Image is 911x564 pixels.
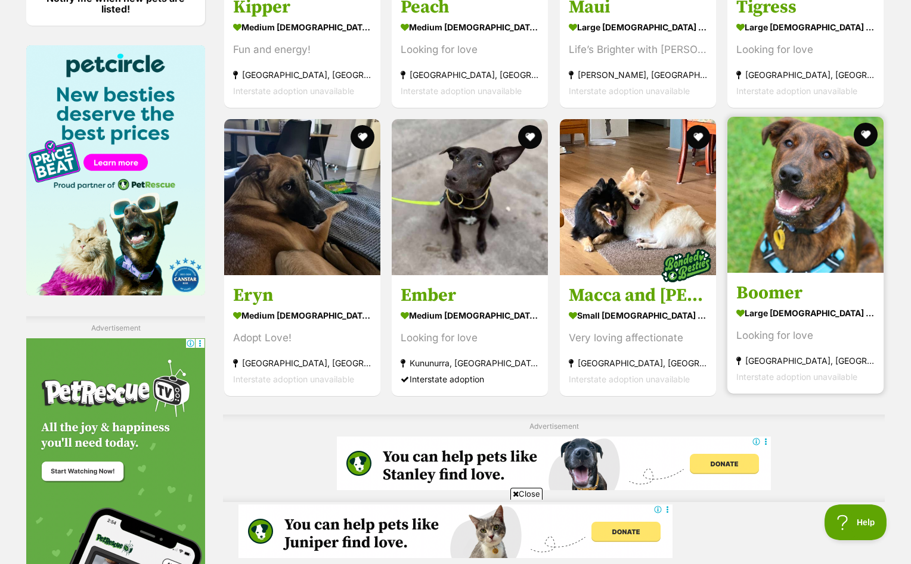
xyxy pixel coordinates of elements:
strong: large [DEMOGRAPHIC_DATA] Dog [569,18,707,36]
span: Interstate adoption unavailable [233,373,354,384]
iframe: Advertisement [238,504,673,558]
strong: medium [DEMOGRAPHIC_DATA] Dog [233,306,371,323]
img: bonded besties [656,235,716,295]
div: Looking for love [401,329,539,345]
div: Interstate adoption [401,370,539,387]
h3: Macca and [PERSON_NAME] [569,283,707,306]
span: Interstate adoption unavailable [569,86,690,96]
button: favourite [519,125,543,149]
h3: Eryn [233,283,371,306]
strong: [GEOGRAPHIC_DATA], [GEOGRAPHIC_DATA] [233,67,371,83]
nav: Pagination [223,522,885,550]
span: Interstate adoption unavailable [736,86,857,96]
button: favourite [351,125,374,149]
strong: Kununurra, [GEOGRAPHIC_DATA] [401,354,539,370]
div: Adopt Love! [233,329,371,345]
span: Interstate adoption unavailable [736,371,857,381]
strong: [PERSON_NAME], [GEOGRAPHIC_DATA] [569,67,707,83]
img: Macca and Monty - German Spitz Dog [560,119,716,275]
span: Interstate adoption unavailable [233,86,354,96]
strong: [GEOGRAPHIC_DATA], [GEOGRAPHIC_DATA] [736,352,875,368]
strong: small [DEMOGRAPHIC_DATA] Dog [569,306,707,323]
h3: Ember [401,283,539,306]
a: Eryn medium [DEMOGRAPHIC_DATA] Dog Adopt Love! [GEOGRAPHIC_DATA], [GEOGRAPHIC_DATA] Interstate ad... [224,275,380,395]
span: Close [510,488,543,500]
div: Looking for love [736,327,875,343]
img: Ember - Australian Kelpie x Mixed Dog [392,119,548,275]
strong: medium [DEMOGRAPHIC_DATA] Dog [401,306,539,323]
img: Pet Circle promo banner [26,45,205,295]
a: Boomer large [DEMOGRAPHIC_DATA] Dog Looking for love [GEOGRAPHIC_DATA], [GEOGRAPHIC_DATA] Interst... [727,272,884,393]
strong: [GEOGRAPHIC_DATA], [GEOGRAPHIC_DATA] [736,67,875,83]
button: favourite [854,123,878,147]
button: favourite [686,125,710,149]
a: Macca and [PERSON_NAME] small [DEMOGRAPHIC_DATA] Dog Very loving affectionate [GEOGRAPHIC_DATA], ... [560,275,716,395]
div: Looking for love [736,42,875,58]
span: Interstate adoption unavailable [569,373,690,384]
strong: medium [DEMOGRAPHIC_DATA] Dog [233,18,371,36]
div: Life’s Brighter with [PERSON_NAME] [569,42,707,58]
img: Boomer - Mixed breed Dog [727,117,884,273]
div: Looking for love [401,42,539,58]
strong: medium [DEMOGRAPHIC_DATA] Dog [401,18,539,36]
strong: [GEOGRAPHIC_DATA], [GEOGRAPHIC_DATA] [569,354,707,370]
span: Interstate adoption unavailable [401,86,522,96]
strong: large [DEMOGRAPHIC_DATA] Dog [736,304,875,321]
h3: Boomer [736,281,875,304]
div: Fun and energy! [233,42,371,58]
strong: large [DEMOGRAPHIC_DATA] Dog [736,18,875,36]
div: Advertisement [223,415,885,502]
strong: [GEOGRAPHIC_DATA], [GEOGRAPHIC_DATA] [401,67,539,83]
iframe: Help Scout Beacon - Open [825,504,887,540]
div: Very loving affectionate [569,329,707,345]
strong: [GEOGRAPHIC_DATA], [GEOGRAPHIC_DATA] [233,354,371,370]
a: Ember medium [DEMOGRAPHIC_DATA] Dog Looking for love Kununurra, [GEOGRAPHIC_DATA] Interstate adop... [392,275,548,395]
img: Eryn - German Shepherd Dog x Mixed breed Dog [224,119,380,275]
iframe: Advertisement [337,437,771,490]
